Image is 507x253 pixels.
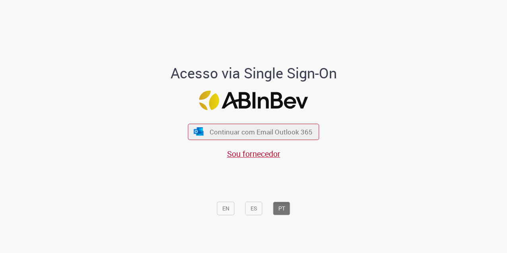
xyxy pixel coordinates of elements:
button: EN [217,202,235,215]
img: ícone Azure/Microsoft 360 [193,127,204,136]
span: Continuar com Email Outlook 365 [210,127,313,136]
button: PT [273,202,290,215]
button: ES [245,202,262,215]
img: Logo ABInBev [199,91,308,110]
a: Sou fornecedor [227,148,280,159]
button: ícone Azure/Microsoft 360 Continuar com Email Outlook 365 [188,124,319,140]
h1: Acesso via Single Sign-On [143,65,364,81]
